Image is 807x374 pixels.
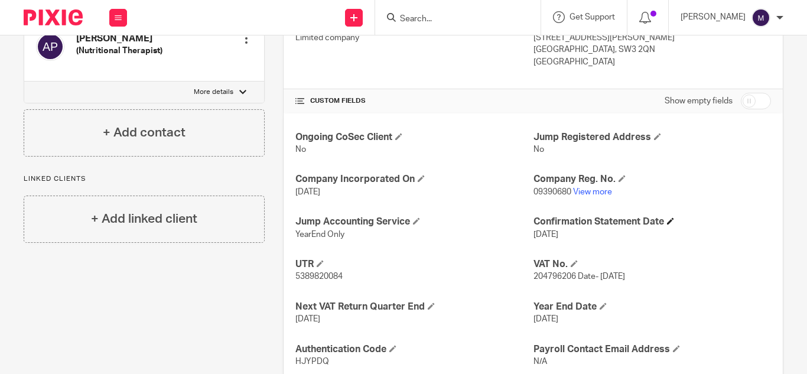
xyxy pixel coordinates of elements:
span: 204796206 Date- [DATE] [533,272,625,281]
label: Show empty fields [665,95,733,107]
img: svg%3E [36,32,64,61]
h4: Year End Date [533,301,771,313]
h4: Ongoing CoSec Client [295,131,533,144]
span: [DATE] [533,230,558,239]
p: [GEOGRAPHIC_DATA], SW3 2QN [533,44,771,56]
span: 09390680 [533,188,571,196]
a: View more [573,188,612,196]
h4: Jump Accounting Service [295,216,533,228]
h4: Authentication Code [295,343,533,356]
h4: Payroll Contact Email Address [533,343,771,356]
span: [DATE] [295,188,320,196]
h4: CUSTOM FIELDS [295,96,533,106]
p: More details [194,87,233,97]
span: [DATE] [533,315,558,323]
span: Get Support [570,13,615,21]
span: YearEnd Only [295,230,344,239]
span: HJYPDQ [295,357,329,366]
h4: [PERSON_NAME] [76,32,162,45]
h4: Next VAT Return Quarter End [295,301,533,313]
p: [PERSON_NAME] [681,11,746,23]
span: No [533,145,544,154]
p: Limited company [295,32,533,44]
img: svg%3E [751,8,770,27]
p: Linked clients [24,174,265,184]
span: [DATE] [295,315,320,323]
img: Pixie [24,9,83,25]
h4: + Add linked client [91,210,197,228]
span: 5389820084 [295,272,343,281]
h4: Company Reg. No. [533,173,771,186]
h4: UTR [295,258,533,271]
h4: + Add contact [103,123,186,142]
input: Search [399,14,505,25]
p: [GEOGRAPHIC_DATA] [533,56,771,68]
span: N/A [533,357,547,366]
p: [STREET_ADDRESS][PERSON_NAME] [533,32,771,44]
h4: VAT No. [533,258,771,271]
h4: Jump Registered Address [533,131,771,144]
h4: Company Incorporated On [295,173,533,186]
h4: Confirmation Statement Date [533,216,771,228]
h5: (Nutritional Therapist) [76,45,162,57]
span: No [295,145,306,154]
